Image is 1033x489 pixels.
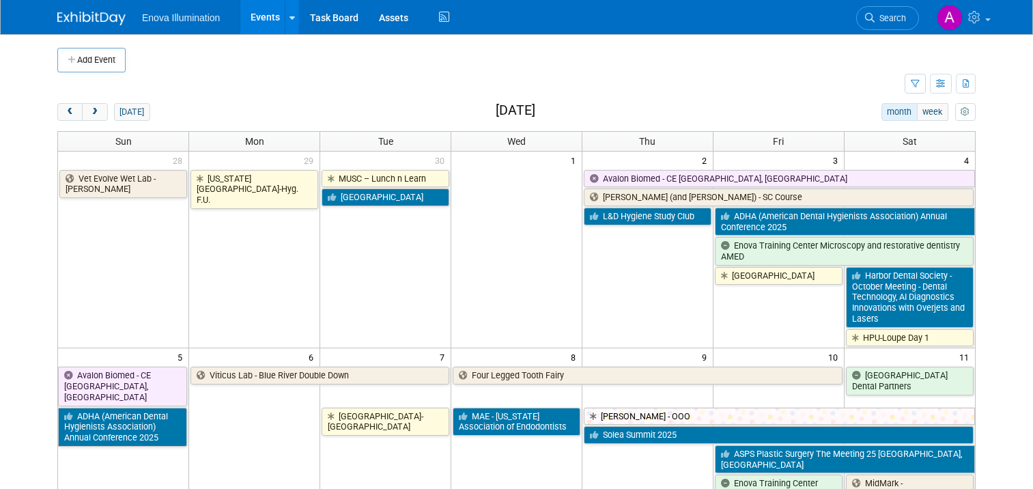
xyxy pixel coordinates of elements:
[114,103,150,121] button: [DATE]
[715,208,975,236] a: ADHA (American Dental Hygienists Association) Annual Conference 2025
[496,103,535,118] h2: [DATE]
[378,136,393,147] span: Tue
[832,152,844,169] span: 3
[955,103,976,121] button: myCustomButton
[715,267,843,285] a: [GEOGRAPHIC_DATA]
[846,267,974,328] a: Harbor Dental Society - October Meeting - Dental Technology, AI Diagnostics Innovations with Over...
[584,408,975,425] a: [PERSON_NAME] - OOO
[903,136,917,147] span: Sat
[57,48,126,72] button: Add Event
[917,103,948,121] button: week
[142,12,220,23] span: Enova Illumination
[584,208,711,225] a: L&D Hygiene Study Club
[846,329,974,347] a: HPU-Loupe Day 1
[827,348,844,365] span: 10
[507,136,526,147] span: Wed
[176,348,188,365] span: 5
[701,152,713,169] span: 2
[961,108,970,117] i: Personalize Calendar
[59,170,187,198] a: Vet Evolve Wet Lab - [PERSON_NAME]
[58,408,187,447] a: ADHA (American Dental Hygienists Association) Annual Conference 2025
[434,152,451,169] span: 30
[715,445,975,473] a: ASPS Plastic Surgery The Meeting 25 [GEOGRAPHIC_DATA], [GEOGRAPHIC_DATA]
[190,367,449,385] a: Viticus Lab - Blue River Double Down
[453,408,580,436] a: MAE - [US_STATE] Association of Endodontists
[715,237,974,265] a: Enova Training Center Microscopy and restorative dentistry AMED
[937,5,963,31] img: Andrea Miller
[322,188,449,206] a: [GEOGRAPHIC_DATA]
[82,103,107,121] button: next
[846,367,974,395] a: [GEOGRAPHIC_DATA] Dental Partners
[245,136,264,147] span: Mon
[958,348,975,365] span: 11
[171,152,188,169] span: 28
[569,152,582,169] span: 1
[875,13,906,23] span: Search
[322,170,449,188] a: MUSC – Lunch n Learn
[584,188,974,206] a: [PERSON_NAME] (and [PERSON_NAME]) - SC Course
[881,103,918,121] button: month
[584,426,974,444] a: Solea Summit 2025
[115,136,132,147] span: Sun
[701,348,713,365] span: 9
[584,170,975,188] a: Avalon Biomed - CE [GEOGRAPHIC_DATA], [GEOGRAPHIC_DATA]
[453,367,843,385] a: Four Legged Tooth Fairy
[963,152,975,169] span: 4
[302,152,320,169] span: 29
[58,367,187,406] a: Avalon Biomed - CE [GEOGRAPHIC_DATA], [GEOGRAPHIC_DATA]
[438,348,451,365] span: 7
[773,136,784,147] span: Fri
[569,348,582,365] span: 8
[57,12,126,25] img: ExhibitDay
[639,136,655,147] span: Thu
[856,6,919,30] a: Search
[57,103,83,121] button: prev
[322,408,449,436] a: [GEOGRAPHIC_DATA]-[GEOGRAPHIC_DATA]
[190,170,318,209] a: [US_STATE][GEOGRAPHIC_DATA]-Hyg. F.U.
[307,348,320,365] span: 6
